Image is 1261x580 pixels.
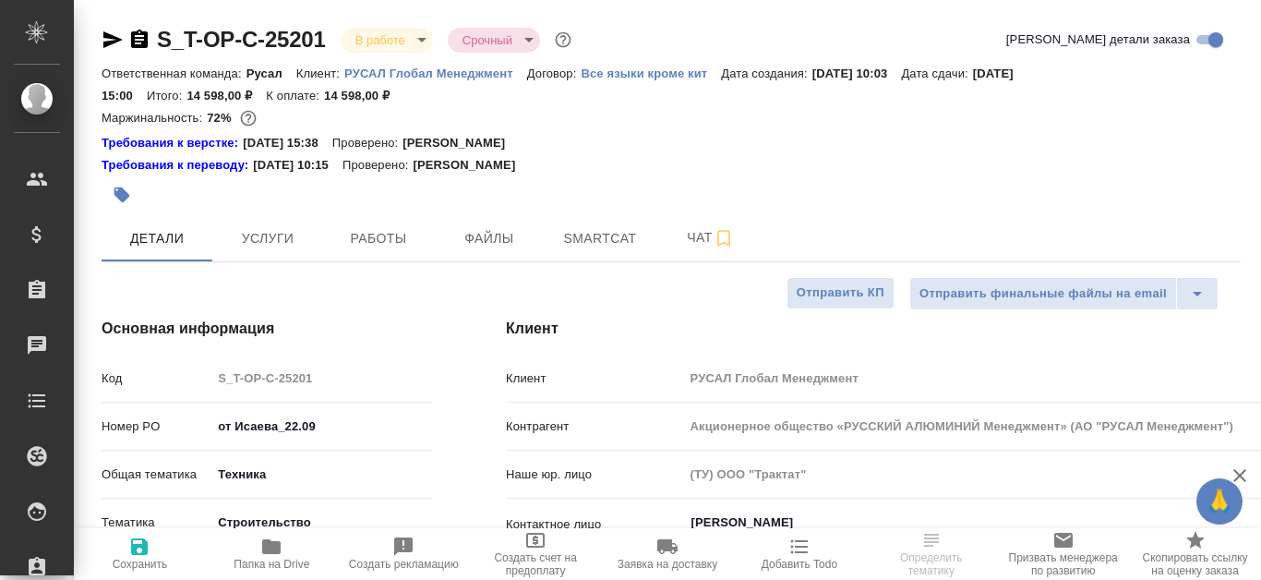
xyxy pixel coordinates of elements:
button: Определить тематику [865,528,997,580]
div: Техника [211,459,432,490]
p: Проверено: [342,156,414,175]
span: Детали [113,227,201,250]
div: split button [909,277,1219,310]
p: Дата сдачи: [901,66,972,80]
button: Заявка на доставку [602,528,734,580]
div: Нажми, чтобы открыть папку с инструкцией [102,156,253,175]
p: Ответственная команда: [102,66,246,80]
div: В работе [341,28,433,53]
span: Файлы [445,227,534,250]
button: Сохранить [74,528,206,580]
p: Контрагент [506,417,684,436]
input: ✎ Введи что-нибудь [211,413,432,440]
button: В работе [350,32,411,48]
div: Нажми, чтобы открыть папку с инструкцией [102,134,243,152]
a: Требования к верстке: [102,134,243,152]
h4: Клиент [506,318,1241,340]
p: Контактное лицо [506,515,684,534]
span: [PERSON_NAME] детали заказа [1006,30,1190,49]
button: Скопировать ссылку [128,29,150,51]
span: Призвать менеджера по развитию [1008,551,1118,577]
p: Общая тематика [102,465,211,484]
p: К оплате: [266,89,324,103]
span: Добавить Todo [762,558,837,571]
a: Требования к переводу: [102,156,253,175]
button: Папка на Drive [206,528,338,580]
svg: Подписаться [713,227,735,249]
span: Услуги [223,227,312,250]
span: 🙏 [1204,482,1235,521]
input: Пустое поле [211,365,432,392]
span: Скопировать ссылку на оценку заказа [1140,551,1250,577]
button: Срочный [457,32,518,48]
span: Чат [667,226,755,249]
p: Итого: [147,89,186,103]
p: [PERSON_NAME] [413,156,529,175]
p: [DATE] 10:03 [812,66,902,80]
button: Скопировать ссылку на оценку заказа [1129,528,1261,580]
button: Доп статусы указывают на важность/срочность заказа [551,28,575,52]
p: Русал [246,66,296,80]
p: 72% [207,111,235,125]
span: Работы [334,227,423,250]
a: S_T-OP-C-25201 [157,27,326,52]
p: Клиент: [296,66,344,80]
p: Дата создания: [721,66,811,80]
button: Создать счет на предоплату [470,528,602,580]
span: Заявка на доставку [618,558,717,571]
button: Создать рекламацию [338,528,470,580]
p: Маржинальность: [102,111,207,125]
button: Добавить Todo [733,528,865,580]
button: Скопировать ссылку для ЯМессенджера [102,29,124,51]
a: Все языки кроме кит [581,65,721,80]
span: Создать счет на предоплату [481,551,591,577]
p: [DATE] 15:38 [243,134,332,152]
h4: Основная информация [102,318,432,340]
p: Наше юр. лицо [506,465,684,484]
button: Отправить финальные файлы на email [909,277,1177,310]
p: [DATE] 10:15 [253,156,342,175]
button: Добавить тэг [102,175,142,215]
span: Создать рекламацию [349,558,459,571]
a: РУСАЛ Глобал Менеджмент [344,65,527,80]
span: Smartcat [556,227,644,250]
button: 🙏 [1196,478,1243,525]
p: Тематика [102,514,211,532]
p: [PERSON_NAME] [402,134,519,152]
div: В работе [448,28,540,53]
button: 3362.40 RUB; [236,106,260,130]
p: Код [102,369,211,388]
button: Призвать менеджера по развитию [997,528,1129,580]
p: Договор: [527,66,582,80]
span: Отправить КП [797,283,884,304]
p: Клиент [506,369,684,388]
p: Номер PO [102,417,211,436]
p: 14 598,00 ₽ [324,89,403,103]
span: Папка на Drive [234,558,309,571]
p: РУСАЛ Глобал Менеджмент [344,66,527,80]
span: Определить тематику [876,551,986,577]
div: Строительство [211,507,432,538]
p: Проверено: [332,134,403,152]
p: Все языки кроме кит [581,66,721,80]
span: Отправить финальные файлы на email [919,284,1167,305]
p: 14 598,00 ₽ [186,89,266,103]
button: Отправить КП [787,277,895,309]
span: Сохранить [113,558,168,571]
